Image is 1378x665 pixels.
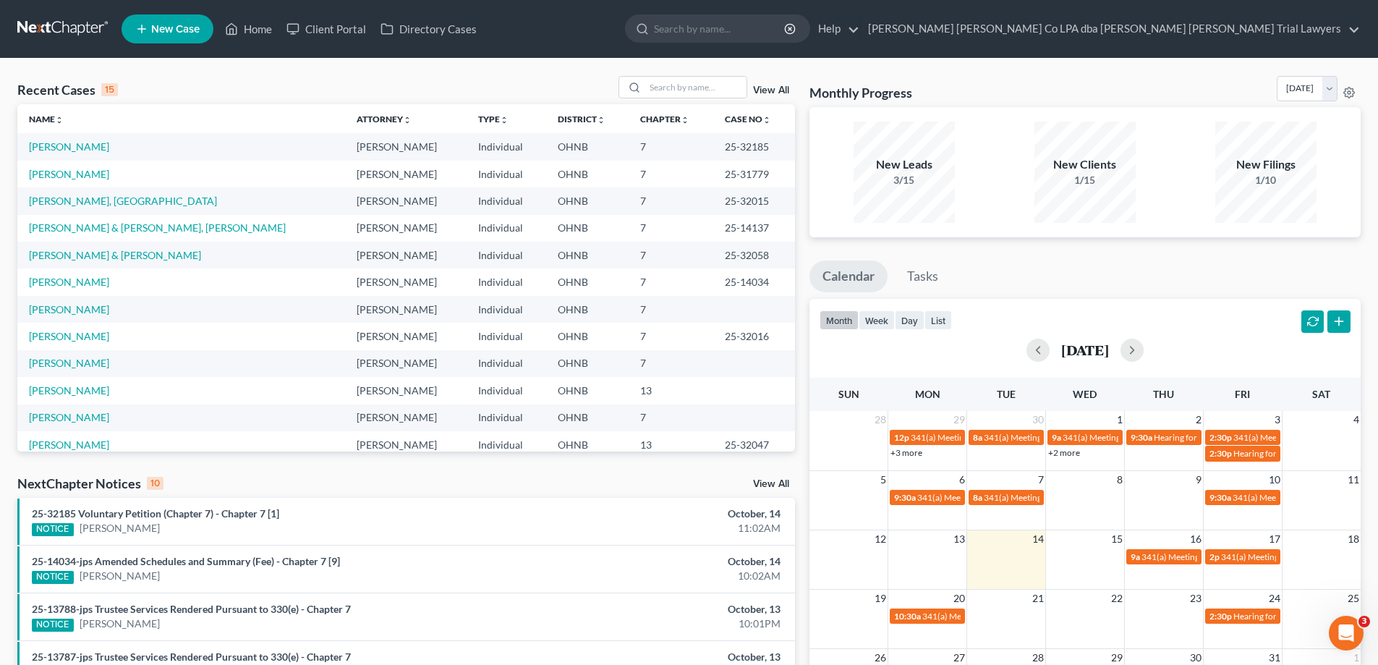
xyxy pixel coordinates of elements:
span: Thu [1153,388,1174,400]
span: 7 [1037,471,1045,488]
span: 19 [873,590,888,607]
span: 23 [1188,590,1203,607]
td: 13 [629,431,713,458]
span: 10:30a [894,611,921,622]
td: [PERSON_NAME] [345,404,466,431]
i: unfold_more [762,116,771,124]
td: 7 [629,133,713,160]
span: 341(a) Meeting for [PERSON_NAME] [1221,551,1361,562]
div: 3/15 [854,173,955,187]
a: [PERSON_NAME], [GEOGRAPHIC_DATA] [29,195,217,207]
a: Tasks [894,261,951,292]
span: 2p [1209,551,1220,562]
a: +2 more [1048,447,1080,458]
td: 13 [629,377,713,404]
button: day [895,310,924,330]
i: unfold_more [500,116,509,124]
a: 25-32185 Voluntary Petition (Chapter 7) - Chapter 7 [1] [32,507,279,520]
span: 3 [1358,616,1370,627]
span: 20 [952,590,966,607]
a: 25-13787-jps Trustee Services Rendered Pursuant to 330(e) - Chapter 7 [32,651,351,663]
a: Nameunfold_more [29,114,64,124]
td: OHNB [546,350,629,377]
div: 11:02AM [540,521,781,535]
div: October, 14 [540,507,781,521]
span: Fri [1235,388,1250,400]
a: [PERSON_NAME] & [PERSON_NAME] [29,249,201,261]
td: 7 [629,350,713,377]
span: 17 [1267,530,1282,548]
span: 22 [1110,590,1124,607]
td: 25-32058 [713,242,794,268]
span: 21 [1031,590,1045,607]
td: [PERSON_NAME] [345,161,466,187]
a: +3 more [890,447,922,458]
span: Hearing for [PERSON_NAME] [1233,611,1346,622]
a: Typeunfold_more [478,114,509,124]
a: Districtunfold_more [558,114,605,124]
span: 341(a) Meeting of Creditors for [PERSON_NAME] & [PERSON_NAME] [984,492,1248,503]
a: [PERSON_NAME] [29,439,109,451]
i: unfold_more [597,116,605,124]
h2: [DATE] [1061,342,1109,357]
span: Wed [1073,388,1097,400]
td: 25-32016 [713,323,794,350]
td: 7 [629,404,713,431]
span: 12p [894,432,909,443]
a: [PERSON_NAME] [80,569,160,583]
td: 7 [629,242,713,268]
a: [PERSON_NAME] [29,330,109,342]
td: Individual [467,215,546,242]
div: October, 13 [540,602,781,617]
span: 9 [1194,471,1203,488]
td: [PERSON_NAME] [345,242,466,268]
span: 2:30p [1209,432,1232,443]
td: OHNB [546,404,629,431]
iframe: Intercom live chat [1329,616,1364,651]
span: 8a [973,492,982,503]
span: 341(a) Meeting of Creditors for [PERSON_NAME] [917,492,1105,503]
td: OHNB [546,242,629,268]
div: Recent Cases [17,81,118,98]
button: week [859,310,895,330]
a: 25-14034-jps Amended Schedules and Summary (Fee) - Chapter 7 [9] [32,555,340,567]
td: 7 [629,323,713,350]
td: [PERSON_NAME] [345,268,466,295]
td: 25-14034 [713,268,794,295]
div: October, 14 [540,554,781,569]
input: Search by name... [645,77,747,98]
span: 29 [952,411,966,428]
a: [PERSON_NAME] [29,384,109,397]
td: [PERSON_NAME] [345,133,466,160]
i: unfold_more [403,116,412,124]
div: 15 [101,83,118,96]
span: New Case [151,24,200,35]
td: Individual [467,187,546,214]
td: OHNB [546,187,629,214]
td: [PERSON_NAME] [345,296,466,323]
span: 1 [1115,411,1124,428]
td: OHNB [546,215,629,242]
td: [PERSON_NAME] [345,431,466,458]
span: 341(a) Meeting of Creditors for [PERSON_NAME] [1063,432,1250,443]
span: 9a [1052,432,1061,443]
td: [PERSON_NAME] [345,323,466,350]
td: 25-32047 [713,431,794,458]
span: 18 [1346,530,1361,548]
span: 9:30a [894,492,916,503]
td: 25-32015 [713,187,794,214]
span: 28 [873,411,888,428]
td: 7 [629,268,713,295]
td: Individual [467,404,546,431]
span: 11 [1346,471,1361,488]
td: Individual [467,296,546,323]
span: Hearing for [PERSON_NAME] & [PERSON_NAME] [1154,432,1343,443]
span: 8 [1115,471,1124,488]
span: 10 [1267,471,1282,488]
span: 341(a) Meeting of Creditors for [PERSON_NAME] [984,432,1171,443]
span: 16 [1188,530,1203,548]
td: OHNB [546,431,629,458]
span: 2 [1194,411,1203,428]
a: [PERSON_NAME] [29,411,109,423]
span: Hearing for [PERSON_NAME] [1233,448,1346,459]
